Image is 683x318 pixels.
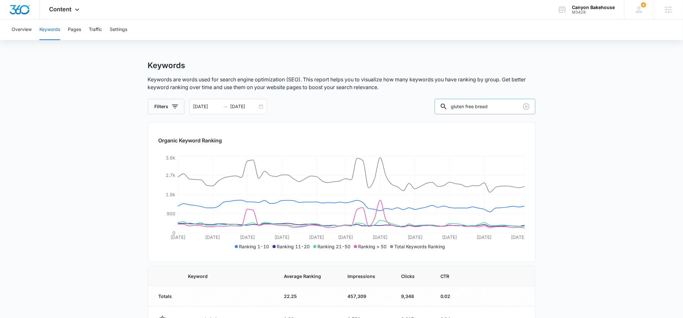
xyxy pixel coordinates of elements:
[395,244,445,249] span: Total Keywords Ranking
[338,234,353,240] tspan: [DATE]
[521,101,532,112] button: Clear
[231,103,257,110] input: End date
[277,244,310,249] span: Ranking 11-20
[12,19,32,40] button: Overview
[641,2,646,7] span: 4
[166,172,175,178] tspan: 2.7k
[171,234,185,240] tspan: [DATE]
[347,273,376,280] span: Impressions
[159,137,525,144] h2: Organic Keyword Ranking
[148,99,184,114] button: Filters
[49,6,72,13] span: Content
[166,155,175,160] tspan: 3.6k
[39,19,60,40] button: Keywords
[223,104,228,109] span: swap-right
[148,76,535,91] p: Keywords are words used for search engine optimization (SEO). This report helps you to visualize ...
[358,244,387,249] span: Ranking > 50
[89,19,102,40] button: Traffic
[166,192,175,197] tspan: 1.8k
[68,19,81,40] button: Pages
[167,211,175,216] tspan: 900
[373,234,388,240] tspan: [DATE]
[318,244,351,249] span: Ranking 21-50
[110,19,127,40] button: Settings
[193,103,220,110] input: Start date
[276,286,340,306] td: 22.25
[172,230,175,236] tspan: 0
[148,61,185,70] h1: Keywords
[440,273,450,280] span: CTR
[401,273,416,280] span: Clicks
[284,273,323,280] span: Average Ranking
[641,2,646,7] div: notifications count
[274,234,289,240] tspan: [DATE]
[148,286,181,306] td: Totals
[442,234,457,240] tspan: [DATE]
[309,234,324,240] tspan: [DATE]
[511,234,526,240] tspan: [DATE]
[435,99,535,114] input: Search...
[188,273,259,280] span: Keyword
[477,234,492,240] tspan: [DATE]
[572,10,615,15] div: account id
[407,234,422,240] tspan: [DATE]
[240,234,254,240] tspan: [DATE]
[239,244,269,249] span: Ranking 1-10
[572,5,615,10] div: account name
[205,234,220,240] tspan: [DATE]
[393,286,433,306] td: 9,348
[340,286,393,306] td: 457,309
[223,104,228,109] span: to
[433,286,467,306] td: 0.02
